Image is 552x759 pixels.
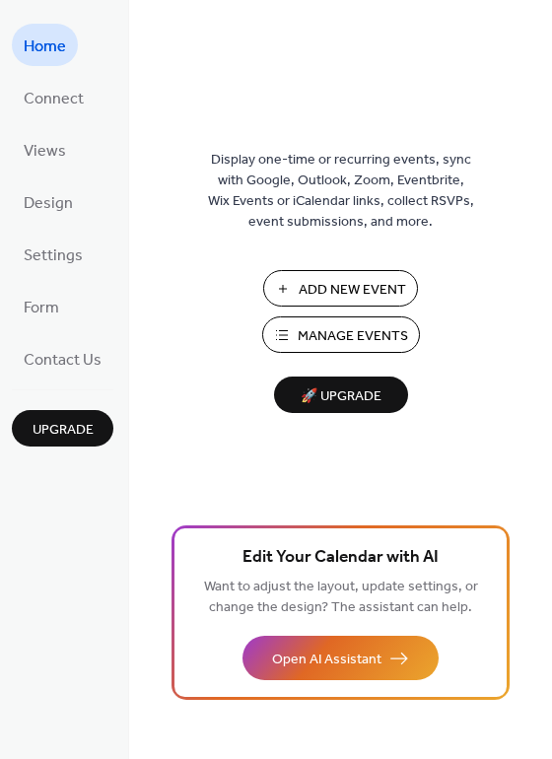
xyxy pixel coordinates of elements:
[24,136,66,167] span: Views
[274,377,408,413] button: 🚀 Upgrade
[12,128,78,171] a: Views
[299,280,406,301] span: Add New Event
[12,410,113,447] button: Upgrade
[24,188,73,219] span: Design
[24,32,66,62] span: Home
[242,636,439,680] button: Open AI Assistant
[272,650,381,670] span: Open AI Assistant
[24,84,84,114] span: Connect
[12,233,95,275] a: Settings
[12,337,113,379] a: Contact Us
[286,383,396,410] span: 🚀 Upgrade
[263,270,418,307] button: Add New Event
[33,420,94,441] span: Upgrade
[12,285,71,327] a: Form
[24,293,59,323] span: Form
[12,180,85,223] a: Design
[262,316,420,353] button: Manage Events
[24,345,102,376] span: Contact Us
[298,326,408,347] span: Manage Events
[12,24,78,66] a: Home
[208,150,474,233] span: Display one-time or recurring events, sync with Google, Outlook, Zoom, Eventbrite, Wix Events or ...
[204,574,478,621] span: Want to adjust the layout, update settings, or change the design? The assistant can help.
[242,544,439,572] span: Edit Your Calendar with AI
[12,76,96,118] a: Connect
[24,241,83,271] span: Settings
